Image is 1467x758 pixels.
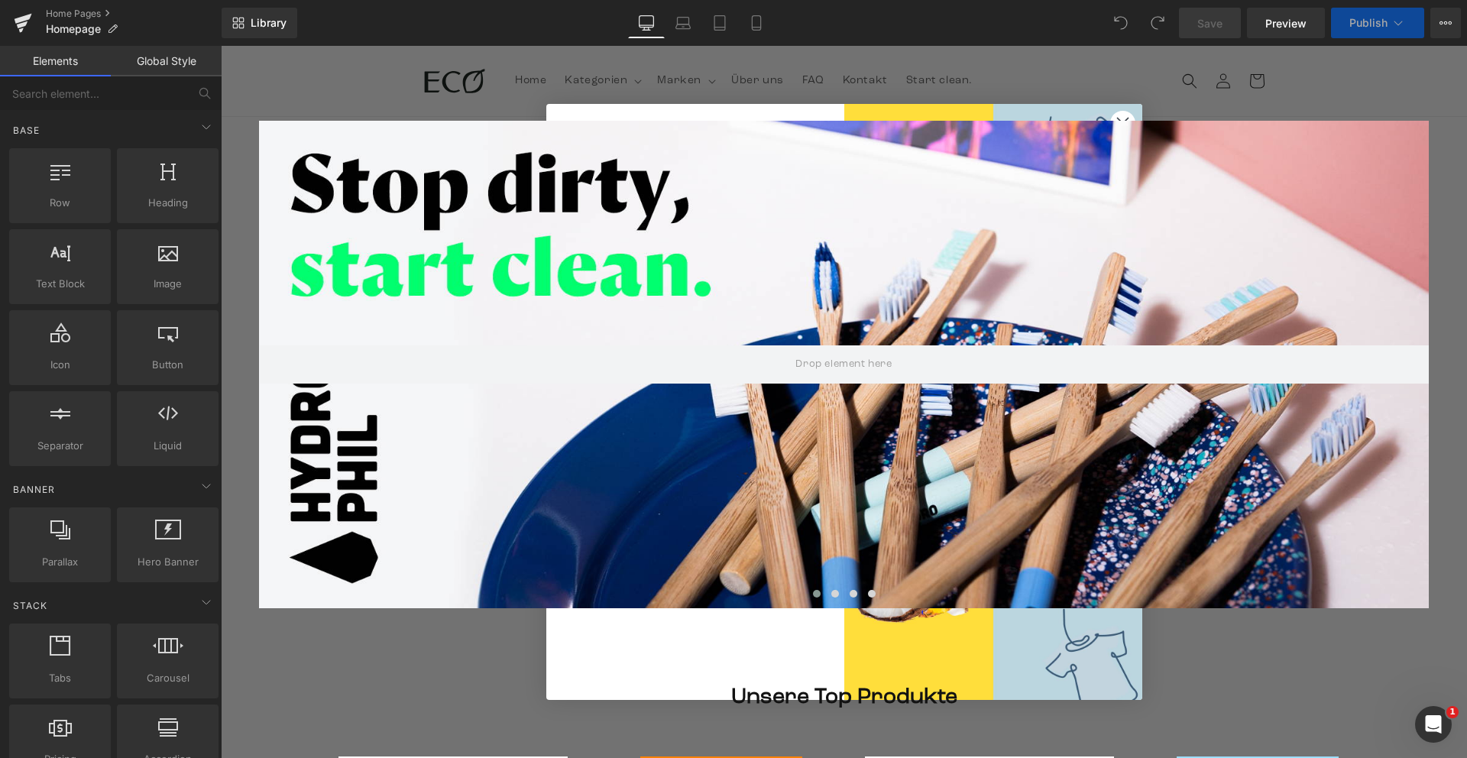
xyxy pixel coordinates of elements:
span: Tabs [14,670,106,686]
a: Laptop [665,8,701,38]
a: Global Style [111,46,222,76]
span: Homepage [46,23,101,35]
iframe: Intercom live chat [1415,706,1452,743]
a: New Library [222,8,297,38]
span: Separator [14,438,106,454]
span: Text Block [14,276,106,292]
button: Undo [1106,8,1136,38]
span: 1 [1446,706,1459,718]
a: Desktop [628,8,665,38]
button: Publish [1331,8,1424,38]
h1: Unsere Top Produkte [100,639,1147,665]
span: Carousel [121,670,214,686]
button: Redo [1142,8,1173,38]
button: Close dialog [889,64,915,91]
a: Preview [1247,8,1325,38]
span: Preview [1265,15,1307,31]
span: Hero Banner [121,554,214,570]
span: Image [121,276,214,292]
img: 58cee01c-b5c0-4dba-b5c2-1bf12bc65a5c.jpeg [623,58,921,654]
span: Base [11,123,41,138]
a: Home Pages [46,8,222,20]
span: Parallax [14,554,106,570]
span: Publish [1349,17,1388,29]
a: Mobile [738,8,775,38]
span: Icon [14,357,106,373]
span: Library [251,16,287,30]
span: Stack [11,598,49,613]
span: Button [121,357,214,373]
span: Row [14,195,106,211]
span: Heading [121,195,214,211]
button: More [1430,8,1461,38]
span: Save [1197,15,1222,31]
a: Tablet [701,8,738,38]
span: Banner [11,482,57,497]
span: Liquid [121,438,214,454]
